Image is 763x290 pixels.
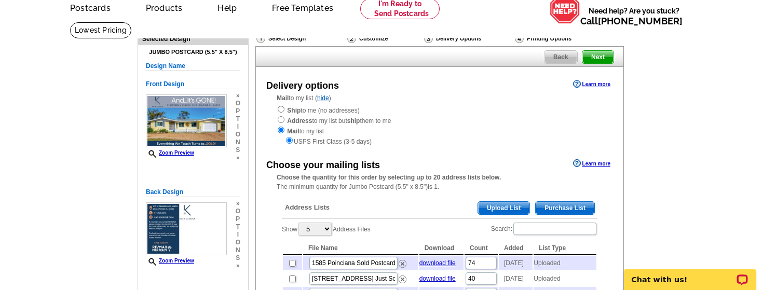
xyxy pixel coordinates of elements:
a: download file [419,275,456,282]
td: [DATE] [499,256,533,270]
img: small-thumb.jpg [146,94,227,148]
a: Remove this list [399,258,406,265]
div: Delivery Options [423,33,514,46]
select: ShowAddress Files [298,223,332,236]
span: t [236,223,240,231]
strong: ship [347,117,360,125]
td: Uploaded [534,256,596,270]
th: Added [499,242,533,255]
a: Learn more [573,159,610,168]
h5: Design Name [146,61,240,71]
th: Download [419,242,464,255]
label: Search: [491,222,597,236]
a: download file [419,259,456,267]
span: Back [544,51,577,63]
img: delete.png [399,275,406,283]
strong: Ship [287,107,301,114]
h5: Front Design [146,79,240,89]
th: Count [465,242,498,255]
span: i [236,123,240,131]
td: [DATE] [499,271,533,286]
span: » [236,92,240,100]
a: Remove this list [399,273,406,281]
label: Show Address Files [282,222,371,237]
div: USPS First Class (3-5 days) [277,136,603,146]
div: Selected Design [138,34,248,44]
input: Search: [513,223,596,235]
span: Need help? Are you stuck? [580,6,688,26]
strong: Choose the quantity for this order by selecting up to 20 address lists below. [277,174,501,181]
span: p [236,107,240,115]
th: List Type [534,242,596,255]
span: n [236,139,240,146]
strong: Mail [277,94,289,102]
a: Learn more [573,80,610,88]
a: hide [317,94,329,102]
span: Upload List [478,202,529,214]
span: » [236,154,240,162]
div: Customize [346,33,423,44]
span: p [236,215,240,223]
span: » [236,200,240,208]
a: Zoom Preview [146,150,194,156]
img: Printing Options & Summary [515,34,524,43]
div: to me (no addresses) to my list but them to me to my list [277,105,603,146]
span: i [236,231,240,239]
span: Next [582,51,614,63]
span: o [236,100,240,107]
div: Delivery options [266,79,339,93]
img: Delivery Options [424,34,433,43]
h5: Back Design [146,187,240,197]
iframe: LiveChat chat widget [617,257,763,290]
div: Printing Options [514,33,606,44]
img: Customize [347,34,356,43]
span: t [236,115,240,123]
a: [PHONE_NUMBER] [598,16,683,26]
span: s [236,254,240,262]
div: to my list ( ) [256,93,623,146]
span: o [236,131,240,139]
span: n [236,246,240,254]
img: Select Design [256,34,265,43]
span: Call [580,16,683,26]
th: File Name [303,242,418,255]
strong: Address [287,117,312,125]
span: o [236,208,240,215]
span: Address Lists [285,203,330,212]
span: Purchase List [536,202,594,214]
div: Select Design [255,33,346,46]
img: small-thumb.jpg [146,202,227,256]
img: delete.png [399,260,406,268]
span: o [236,239,240,246]
a: Back [544,50,578,64]
strong: Mail [287,128,299,135]
div: Choose your mailing lists [266,158,380,172]
h4: Jumbo Postcard (5.5" x 8.5") [146,49,240,56]
span: » [236,262,240,270]
div: The minimum quantity for Jumbo Postcard (5.5" x 8.5")is 1. [256,173,623,191]
span: s [236,146,240,154]
a: Zoom Preview [146,258,194,264]
td: Uploaded [534,271,596,286]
